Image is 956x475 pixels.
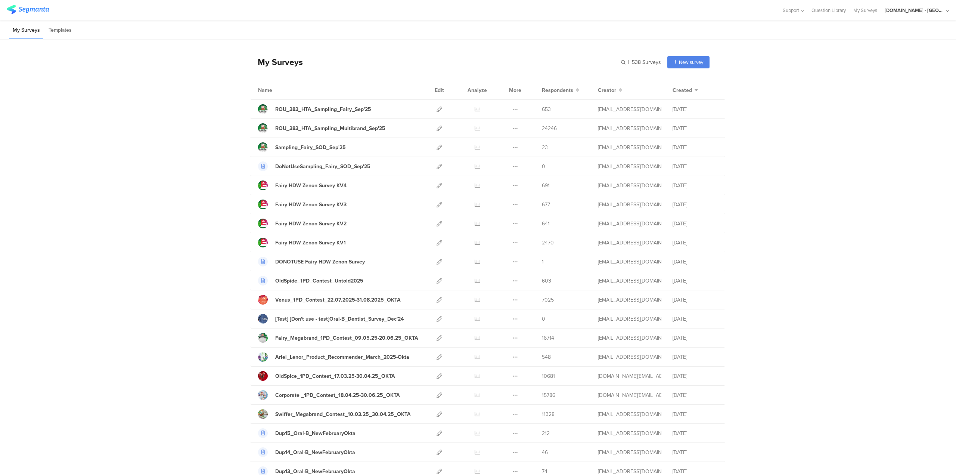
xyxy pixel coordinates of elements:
span: Creator [598,86,616,94]
div: gheorghe.a.4@pg.com [598,277,661,285]
span: | [627,58,630,66]
div: [DATE] [673,105,717,113]
li: My Surveys [9,22,43,39]
a: ROU_383_HTA_Sampling_Fairy_Sep'25 [258,104,371,114]
span: 16714 [542,334,554,342]
a: Fairy_Megabrand_1PD_Contest_09.05.25-20.06.25_OKTA [258,333,418,343]
span: 15786 [542,391,555,399]
div: OldSpide_1PD_Contest_Untold2025 [275,277,363,285]
div: Fairy HDW Zenon Survey KV1 [275,239,346,247]
a: Fairy HDW Zenon Survey KV4 [258,181,347,190]
div: Swiffer_Megabrand_Contest_10.03.25_30.04.25_OKTA [275,410,411,418]
a: Dup14_Oral-B_NewFebruaryOkta [258,447,355,457]
div: gheorghe.a.4@pg.com [598,105,661,113]
div: Dup15_Oral-B_NewFebruaryOkta [275,429,356,437]
li: Templates [45,22,75,39]
button: Respondents [542,86,579,94]
span: 653 [542,105,551,113]
span: 1 [542,258,544,266]
a: [Test] [Don't use - test]Oral-B_Dentist_Survey_Dec'24 [258,314,404,324]
a: Dup15_Oral-B_NewFebruaryOkta [258,428,356,438]
div: Fairy_Megabrand_1PD_Contest_09.05.25-20.06.25_OKTA [275,334,418,342]
a: OldSpice_1PD_Contest_17.03.25-30.04.25_OKTA [258,371,395,381]
div: Fairy HDW Zenon Survey KV2 [275,220,347,228]
span: 677 [542,201,550,209]
span: 11328 [542,410,555,418]
div: gheorghe.a.4@pg.com [598,144,661,151]
a: Sampling_Fairy_SOD_Sep'25 [258,142,346,152]
div: [DATE] [673,277,717,285]
span: 10681 [542,372,555,380]
span: 603 [542,277,551,285]
div: bruma.lb@pg.com [598,391,661,399]
div: [DATE] [673,258,717,266]
div: ROU_383_HTA_Sampling_Multibrand_Sep'25 [275,124,385,132]
div: [DATE] [673,334,717,342]
span: Created [673,86,692,94]
span: 538 Surveys [632,58,661,66]
div: gheorghe.a.4@pg.com [598,182,661,189]
div: Analyze [466,81,488,99]
a: Venus_1PD_Contest_22.07.2025-31.08.2025_OKTA [258,295,401,305]
a: Ariel_Lenor_Product_Recommender_March_2025-Okta [258,352,409,362]
div: DoNotUseSampling_Fairy_SOD_Sep'25 [275,163,370,170]
div: Fairy HDW Zenon Survey KV4 [275,182,347,189]
div: gheorghe.a.4@pg.com [598,163,661,170]
div: [DATE] [673,296,717,304]
span: Support [783,7,799,14]
div: gheorghe.a.4@pg.com [598,239,661,247]
span: Respondents [542,86,573,94]
div: Dup14_Oral-B_NewFebruaryOkta [275,448,355,456]
div: [DATE] [673,353,717,361]
div: More [507,81,523,99]
div: [DATE] [673,124,717,132]
button: Created [673,86,698,94]
div: gheorghe.a.4@pg.com [598,124,661,132]
a: Corporate _1PD_Contest_18.04.25-30.06.25_OKTA [258,390,400,400]
div: gheorghe.a.4@pg.com [598,201,661,209]
a: DONOTUSE Fairy HDW Zenon Survey [258,257,365,266]
div: gheorghe.a.4@pg.com [598,220,661,228]
div: stavrositu.m@pg.com [598,448,661,456]
img: segmanta logo [7,5,49,14]
div: [Test] [Don't use - test]Oral-B_Dentist_Survey_Dec'24 [275,315,404,323]
a: ROU_383_HTA_Sampling_Multibrand_Sep'25 [258,123,385,133]
div: [DATE] [673,220,717,228]
div: DONOTUSE Fairy HDW Zenon Survey [275,258,365,266]
div: [DOMAIN_NAME] - [GEOGRAPHIC_DATA] [885,7,944,14]
span: 0 [542,315,545,323]
div: Ariel_Lenor_Product_Recommender_March_2025-Okta [275,353,409,361]
div: Corporate _1PD_Contest_18.04.25-30.06.25_OKTA [275,391,400,399]
a: Fairy HDW Zenon Survey KV3 [258,200,347,209]
span: 548 [542,353,551,361]
a: OldSpide_1PD_Contest_Untold2025 [258,276,363,286]
a: Swiffer_Megabrand_Contest_10.03.25_30.04.25_OKTA [258,409,411,419]
div: [DATE] [673,391,717,399]
div: stavrositu.m@pg.com [598,429,661,437]
div: [DATE] [673,239,717,247]
span: 691 [542,182,550,189]
div: Edit [431,81,447,99]
div: [DATE] [673,429,717,437]
div: bruma.lb@pg.com [598,372,661,380]
span: 7025 [542,296,554,304]
span: 24246 [542,124,557,132]
div: My Surveys [250,56,303,68]
span: 23 [542,144,548,151]
div: [DATE] [673,144,717,151]
a: Fairy HDW Zenon Survey KV1 [258,238,346,247]
a: Fairy HDW Zenon Survey KV2 [258,219,347,228]
div: gheorghe.a.4@pg.com [598,258,661,266]
div: jansson.cj@pg.com [598,334,661,342]
div: jansson.cj@pg.com [598,296,661,304]
span: 46 [542,448,548,456]
span: 2470 [542,239,554,247]
a: DoNotUseSampling_Fairy_SOD_Sep'25 [258,161,370,171]
button: Creator [598,86,622,94]
div: [DATE] [673,410,717,418]
div: Fairy HDW Zenon Survey KV3 [275,201,347,209]
div: jansson.cj@pg.com [598,410,661,418]
div: betbeder.mb@pg.com [598,353,661,361]
div: ROU_383_HTA_Sampling_Fairy_Sep'25 [275,105,371,113]
div: Venus_1PD_Contest_22.07.2025-31.08.2025_OKTA [275,296,401,304]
